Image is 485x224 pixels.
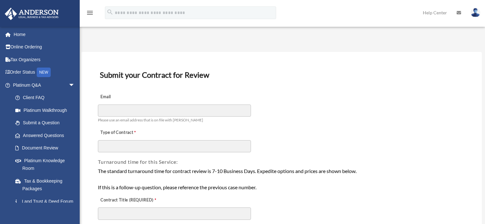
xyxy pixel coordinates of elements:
a: menu [86,11,94,17]
a: Land Trust & Deed Forum [9,195,85,208]
label: Contract Title (REQUIRED) [98,196,162,205]
span: Turnaround time for this Service: [98,159,178,165]
label: Type of Contract [98,128,162,137]
div: NEW [37,68,51,77]
a: Tax & Bookkeeping Packages [9,175,85,195]
span: arrow_drop_down [69,79,81,92]
a: Document Review [9,142,81,155]
a: Platinum Knowledge Room [9,154,85,175]
label: Email [98,93,162,102]
h3: Submit your Contract for Review [97,68,466,82]
a: Online Ordering [4,41,85,54]
a: Platinum Walkthrough [9,104,85,117]
a: Tax Organizers [4,53,85,66]
a: Home [4,28,85,41]
a: Client FAQ [9,91,85,104]
a: Platinum Q&Aarrow_drop_down [4,79,85,91]
a: Submit a Question [9,117,85,129]
i: search [107,9,114,16]
a: Order StatusNEW [4,66,85,79]
img: User Pic [471,8,480,17]
img: Anderson Advisors Platinum Portal [3,8,61,20]
div: The standard turnaround time for contract review is 7-10 Business Days. Expedite options and pric... [98,167,465,191]
i: menu [86,9,94,17]
a: Answered Questions [9,129,85,142]
span: Please use an email address that is on file with [PERSON_NAME] [98,118,203,122]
